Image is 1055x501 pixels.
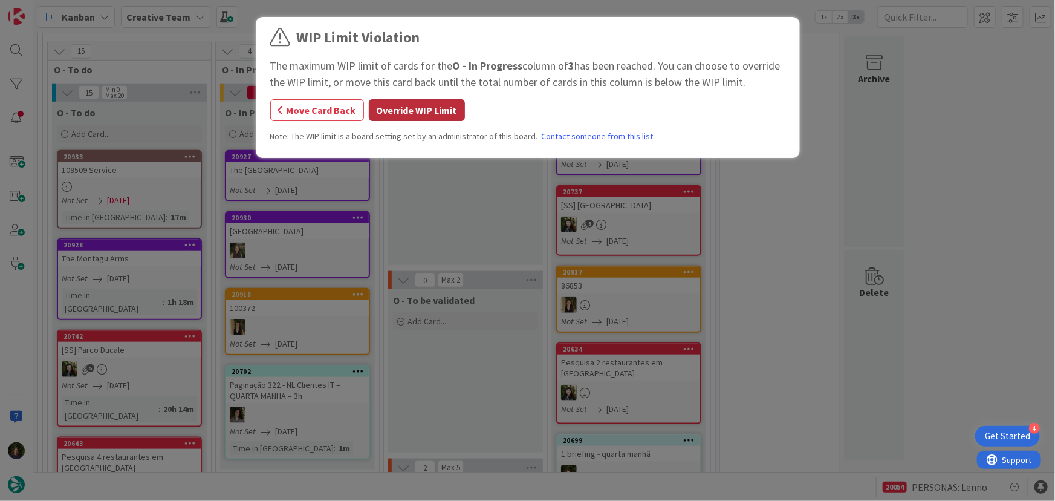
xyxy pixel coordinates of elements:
div: Open Get Started checklist, remaining modules: 4 [975,426,1040,447]
div: The maximum WIP limit of cards for the column of has been reached. You can choose to override the... [270,57,785,90]
button: Override WIP Limit [369,99,465,121]
div: Get Started [985,430,1030,442]
b: O - In Progress [453,59,523,73]
span: Support [25,2,55,16]
b: 3 [569,59,575,73]
a: Contact someone from this list. [542,130,655,143]
button: Move Card Back [270,99,364,121]
div: 4 [1029,423,1040,434]
div: WIP Limit Violation [297,27,420,48]
div: Note: The WIP limit is a board setting set by an administrator of this board. [270,130,785,143]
